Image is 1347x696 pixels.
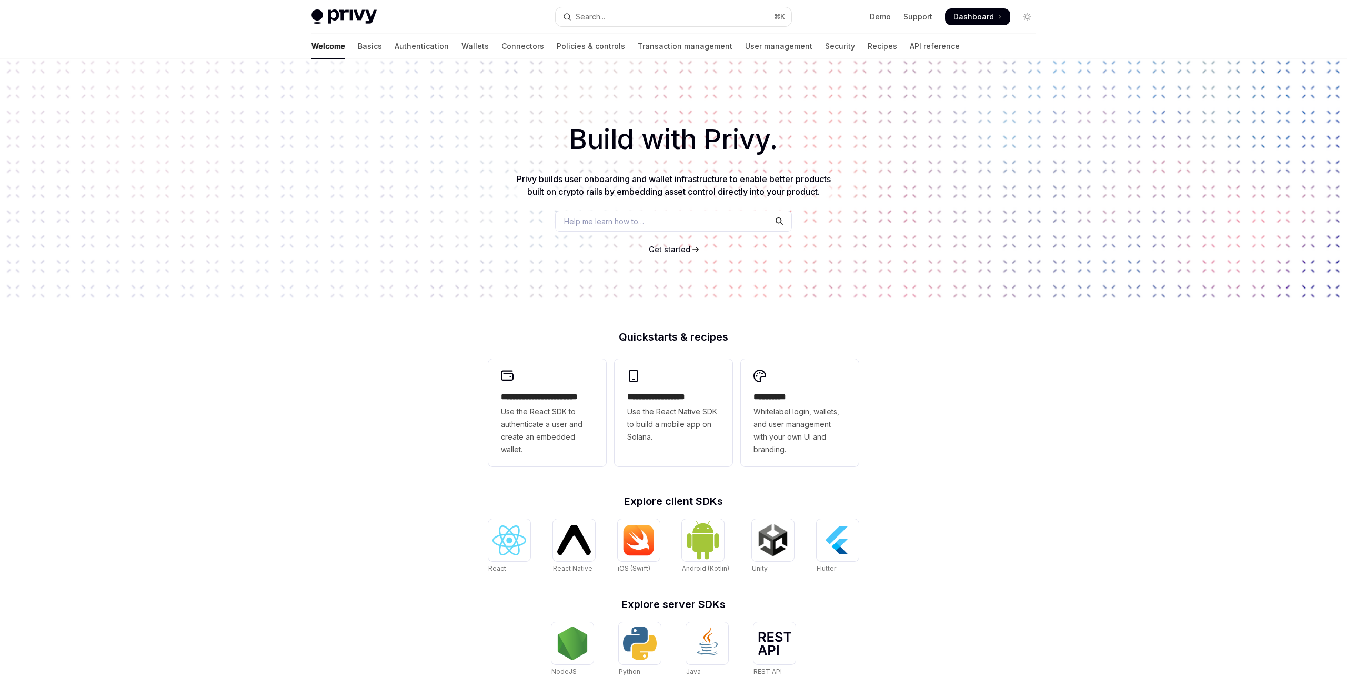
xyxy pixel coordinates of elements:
a: Transaction management [638,34,732,59]
button: Toggle dark mode [1019,8,1036,25]
a: **** *****Whitelabel login, wallets, and user management with your own UI and branding. [741,359,859,466]
h2: Explore client SDKs [488,496,859,506]
img: React Native [557,525,591,555]
img: Flutter [821,523,855,557]
a: JavaJava [686,622,728,677]
h2: Quickstarts & recipes [488,332,859,342]
span: REST API [753,668,782,675]
span: Android (Kotlin) [682,564,729,572]
a: FlutterFlutter [817,519,859,574]
span: iOS (Swift) [618,564,650,572]
a: Welcome [311,34,345,59]
img: Java [690,627,724,660]
span: Java [686,668,701,675]
span: Use the React SDK to authenticate a user and create an embedded wallet. [501,405,594,456]
a: Demo [870,12,891,22]
a: ReactReact [488,519,530,574]
span: NodeJS [551,668,577,675]
img: REST API [758,632,791,655]
a: Android (Kotlin)Android (Kotlin) [682,519,729,574]
div: Search... [576,11,605,23]
h1: Build with Privy. [17,119,1330,160]
a: User management [745,34,812,59]
a: Basics [358,34,382,59]
a: Security [825,34,855,59]
img: NodeJS [556,627,589,660]
span: Whitelabel login, wallets, and user management with your own UI and branding. [753,405,846,456]
span: Unity [752,564,768,572]
span: Get started [649,245,690,254]
a: Support [903,12,932,22]
a: Wallets [461,34,489,59]
span: Use the React Native SDK to build a mobile app on Solana. [627,405,720,443]
img: iOS (Swift) [622,524,656,556]
img: Python [623,627,657,660]
span: React [488,564,506,572]
span: Flutter [817,564,836,572]
span: Dashboard [953,12,994,22]
a: UnityUnity [752,519,794,574]
a: React NativeReact Native [553,519,595,574]
button: Open search [556,7,791,26]
h2: Explore server SDKs [488,599,859,610]
a: Authentication [395,34,449,59]
a: Get started [649,244,690,255]
span: Help me learn how to… [564,216,644,227]
a: NodeJSNodeJS [551,622,594,677]
img: Unity [756,523,790,557]
a: Connectors [501,34,544,59]
a: Recipes [868,34,897,59]
a: Dashboard [945,8,1010,25]
span: React Native [553,564,592,572]
img: React [492,525,526,555]
a: iOS (Swift)iOS (Swift) [618,519,660,574]
img: Android (Kotlin) [686,520,720,560]
a: Policies & controls [557,34,625,59]
a: REST APIREST API [753,622,796,677]
span: ⌘ K [774,13,785,21]
span: Privy builds user onboarding and wallet infrastructure to enable better products built on crypto ... [517,174,831,197]
a: API reference [910,34,960,59]
a: **** **** **** ***Use the React Native SDK to build a mobile app on Solana. [615,359,732,466]
span: Python [619,668,640,675]
img: light logo [311,9,377,24]
a: PythonPython [619,622,661,677]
